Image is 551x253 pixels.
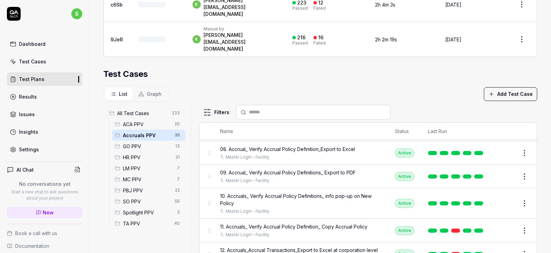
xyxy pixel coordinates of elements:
[213,123,388,140] th: Name
[199,105,233,119] button: Filters
[147,90,162,98] span: Graph
[388,123,421,140] th: Status
[174,208,183,216] span: 3
[220,192,381,207] span: 10. Accruals_ Verify Accrual Policy Definitions_ info pop-up on New Policy
[71,7,82,21] button: s
[7,189,82,201] p: Start a new chat to ask questions about your project
[169,109,183,117] span: 233
[199,165,537,188] tr: 09. Accrual_ Verify Accrual Policy Definitions_ Export to PDFMaster Login - FacilityActive
[117,110,168,117] span: All Test Cases
[220,223,367,230] span: 11. Accruals_ Verify Accrual Policy Definition_ Copy Accrual Policy
[133,88,167,100] button: Graph
[7,230,82,237] a: Book a call with us
[199,141,537,165] tr: 08. Accrual_ Verify Accrual Policy Definition_Export to ExcelMaster Login - FacilityActive
[123,132,170,139] span: Accruals PPV
[199,188,537,219] tr: 10. Accruals_ Verify Accrual Policy Definitions_ info pop-up on New PolicyMaster Login - Facility...
[193,0,201,9] span: k
[123,143,171,150] span: GO PPV
[112,163,185,174] div: Drag to reorderLM PPV7
[112,174,185,185] div: Drag to reorderMC PPV7
[7,180,82,188] p: No conversations yet
[19,146,39,153] div: Settings
[313,41,326,45] div: Failed
[172,186,183,194] span: 22
[71,8,82,19] span: s
[172,197,183,205] span: 55
[484,87,537,101] button: Add Test Case
[226,232,269,238] a: Master Login - Facility
[204,32,279,52] div: [PERSON_NAME][EMAIL_ADDRESS][DOMAIN_NAME]
[171,219,183,227] span: 40
[313,6,326,10] div: Failed
[123,165,173,172] span: LM PPV
[19,58,46,65] div: Test Cases
[7,207,82,218] a: New
[421,123,493,140] th: Last Run
[112,130,185,141] div: Drag to reorderAccruals PPV35
[7,55,82,68] a: Test Cases
[172,131,183,139] span: 35
[112,185,185,196] div: Drag to reorderPBJ PPV22
[15,242,49,250] span: Documentation
[318,34,323,41] div: 16
[7,90,82,103] a: Results
[119,90,127,98] span: List
[174,175,183,183] span: 7
[19,93,37,100] div: Results
[19,111,35,118] div: Issues
[123,121,170,128] span: ACA PPV
[19,128,38,135] div: Insights
[111,2,123,8] a: c6Sb
[112,218,185,229] div: Drag to reorderTA PPV40
[395,172,414,181] div: Active
[103,68,148,80] h2: Test Cases
[123,209,173,216] span: Spotlight PPV
[445,2,461,8] time: [DATE]
[172,120,183,128] span: 20
[7,143,82,156] a: Settings
[19,75,44,83] div: Test Plans
[17,166,34,173] h4: AI Chat
[226,154,269,160] a: Master Login - Facility
[204,26,279,32] div: Manual by
[123,220,170,227] span: TA PPV
[173,142,183,150] span: 13
[112,196,185,207] div: Drag to reorderSO PPV55
[395,199,414,208] div: Active
[395,226,414,235] div: Active
[112,119,185,130] div: Drag to reorderACA PPV20
[43,209,54,216] span: New
[395,149,414,158] div: Active
[112,152,185,163] div: Drag to reorderHR PPV31
[123,176,173,183] span: MC PPV
[7,125,82,139] a: Insights
[199,219,537,242] tr: 11. Accruals_ Verify Accrual Policy Definition_ Copy Accrual PolicyMaster Login - FacilityActive
[193,35,201,43] span: k
[19,40,45,48] div: Dashboard
[297,34,305,41] div: 216
[15,230,57,237] span: Book a call with us
[375,2,395,8] time: 2h 4m 3s
[7,72,82,86] a: Test Plans
[173,153,183,161] span: 31
[292,41,308,45] div: Passed
[174,164,183,172] span: 7
[375,37,397,42] time: 2h 2m 19s
[105,88,133,100] button: List
[7,37,82,51] a: Dashboard
[220,145,355,153] span: 08. Accrual_ Verify Accrual Policy Definition_Export to Excel
[7,108,82,121] a: Issues
[226,178,269,184] a: Master Login - Facility
[123,154,171,161] span: HR PPV
[445,37,461,42] time: [DATE]
[220,169,356,176] span: 09. Accrual_ Verify Accrual Policy Definitions_ Export to PDF
[123,198,171,205] span: SO PPV
[112,207,185,218] div: Drag to reorderSpotlight PPV3
[7,242,82,250] a: Documentation
[112,141,185,152] div: Drag to reorderGO PPV13
[292,6,308,10] div: Passed
[123,187,171,194] span: PBJ PPV
[226,208,269,214] a: Master Login - Facility
[111,37,123,42] a: 9JeR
